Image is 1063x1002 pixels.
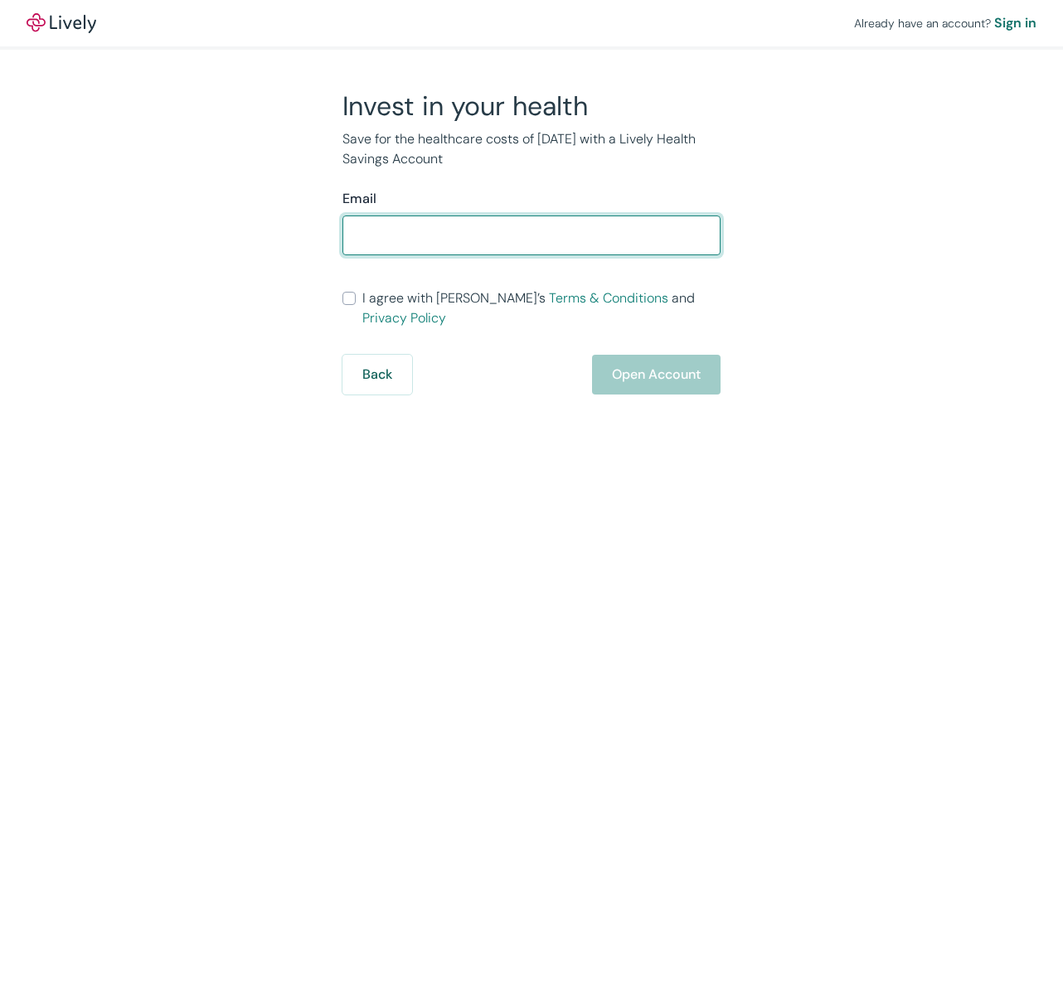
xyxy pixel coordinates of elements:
[342,90,721,123] h2: Invest in your health
[342,355,412,395] button: Back
[27,13,96,33] img: Lively
[994,13,1036,33] a: Sign in
[549,289,668,307] a: Terms & Conditions
[854,13,1036,33] div: Already have an account?
[27,13,96,33] a: LivelyLively
[342,129,721,169] p: Save for the healthcare costs of [DATE] with a Lively Health Savings Account
[342,189,376,209] label: Email
[362,309,446,327] a: Privacy Policy
[362,288,721,328] span: I agree with [PERSON_NAME]’s and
